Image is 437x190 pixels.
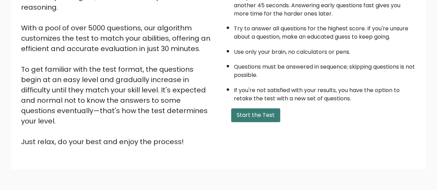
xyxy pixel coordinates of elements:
button: Start the Test [231,108,280,122]
li: Try to answer all questions for the highest score. If you're unsure about a question, make an edu... [234,21,416,41]
li: Use only your brain, no calculators or pens. [234,44,416,56]
li: Questions must be answered in sequence; skipping questions is not possible. [234,59,416,79]
li: If you're not satisfied with your results, you have the option to retake the test with a new set ... [234,83,416,103]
